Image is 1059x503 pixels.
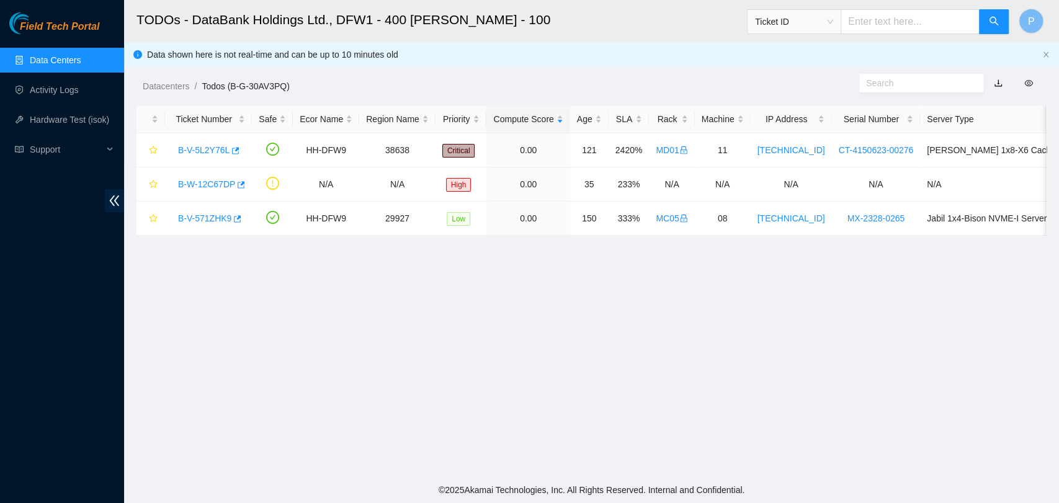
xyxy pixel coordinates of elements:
[838,145,913,155] a: CT-4150623-00276
[570,133,609,167] td: 121
[649,167,694,202] td: N/A
[293,202,359,236] td: HH-DFW9
[359,133,436,167] td: 38638
[143,208,158,228] button: star
[266,177,279,190] span: exclamation-circle
[30,55,81,65] a: Data Centers
[757,213,825,223] a: [TECHNICAL_ID]
[30,115,109,125] a: Hardware Test (isok)
[293,133,359,167] td: HH-DFW9
[841,9,980,34] input: Enter text here...
[486,167,570,202] td: 0.00
[656,145,687,155] a: MD01lock
[266,143,279,156] span: check-circle
[695,167,751,202] td: N/A
[266,211,279,224] span: check-circle
[149,180,158,190] span: star
[359,167,436,202] td: N/A
[178,145,230,155] a: B-V-5L2Y76L
[446,178,471,192] span: High
[143,174,158,194] button: star
[202,81,289,91] a: Todos (B-G-30AV3PQ)
[447,212,470,226] span: Low
[989,16,999,28] span: search
[105,189,124,212] span: double-left
[570,202,609,236] td: 150
[486,202,570,236] td: 0.00
[755,12,833,31] span: Ticket ID
[847,213,905,223] a: MX-2328-0265
[831,167,920,202] td: N/A
[751,167,832,202] td: N/A
[194,81,197,91] span: /
[178,213,231,223] a: B-V-571ZHK9
[979,9,1009,34] button: search
[695,202,751,236] td: 08
[30,85,79,95] a: Activity Logs
[866,76,967,90] input: Search
[359,202,436,236] td: 29927
[1024,79,1033,87] span: eye
[994,78,1003,88] a: download
[149,214,158,224] span: star
[695,133,751,167] td: 11
[9,12,63,34] img: Akamai Technologies
[124,477,1059,503] footer: © 2025 Akamai Technologies, Inc. All Rights Reserved. Internal and Confidential.
[609,167,650,202] td: 233%
[9,22,99,38] a: Akamai TechnologiesField Tech Portal
[20,21,99,33] span: Field Tech Portal
[143,140,158,160] button: star
[679,146,688,154] span: lock
[293,167,359,202] td: N/A
[656,213,687,223] a: MC05lock
[178,179,235,189] a: B-W-12C67DP
[1042,51,1050,59] button: close
[570,167,609,202] td: 35
[1042,51,1050,58] span: close
[1019,9,1043,33] button: P
[1028,14,1035,29] span: P
[679,214,688,223] span: lock
[143,81,189,91] a: Datacenters
[985,73,1012,93] button: download
[442,144,475,158] span: Critical
[757,145,825,155] a: [TECHNICAL_ID]
[486,133,570,167] td: 0.00
[609,133,650,167] td: 2420%
[15,145,24,154] span: read
[609,202,650,236] td: 333%
[149,146,158,156] span: star
[30,137,103,162] span: Support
